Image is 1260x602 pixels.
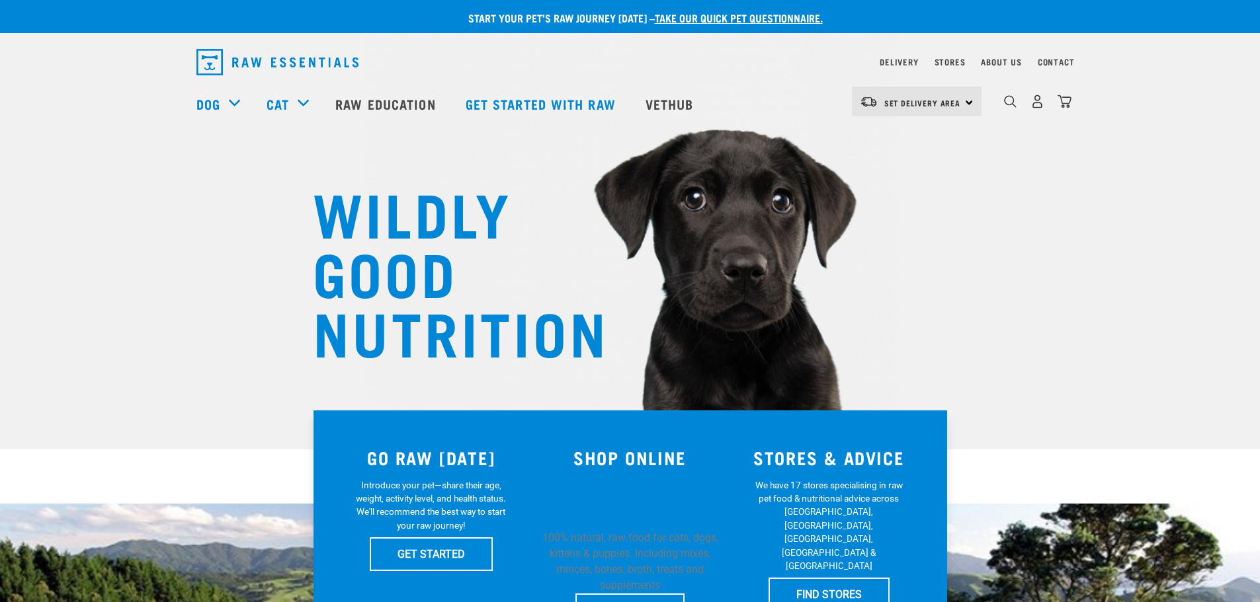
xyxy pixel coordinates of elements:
[1058,94,1071,108] img: home-icon@2x.png
[880,59,918,64] a: Delivery
[538,530,722,593] p: 100% natural, raw food for cats, dogs, kittens & puppies. Including mixes, minces, bones, broth, ...
[340,447,523,468] h3: GO RAW [DATE]
[655,15,823,20] a: take our quick pet questionnaire.
[935,59,966,64] a: Stores
[1038,59,1075,64] a: Contact
[313,182,577,360] h1: WILDLY GOOD NUTRITION
[1030,94,1044,108] img: user.png
[267,94,289,114] a: Cat
[322,77,452,130] a: Raw Education
[737,447,921,468] h3: STORES & ADVICE
[751,478,907,573] p: We have 17 stores specialising in raw pet food & nutritional advice across [GEOGRAPHIC_DATA], [GE...
[186,44,1075,81] nav: dropdown navigation
[884,100,961,105] span: Set Delivery Area
[538,447,722,468] h3: SHOP ONLINE
[370,537,493,570] a: GET STARTED
[196,49,358,75] img: Raw Essentials Logo
[452,77,632,130] a: Get started with Raw
[196,94,220,114] a: Dog
[860,96,878,108] img: van-moving.png
[632,77,710,130] a: Vethub
[353,478,509,533] p: Introduce your pet—share their age, weight, activity level, and health status. We'll recommend th...
[981,59,1021,64] a: About Us
[1004,95,1017,108] img: home-icon-1@2x.png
